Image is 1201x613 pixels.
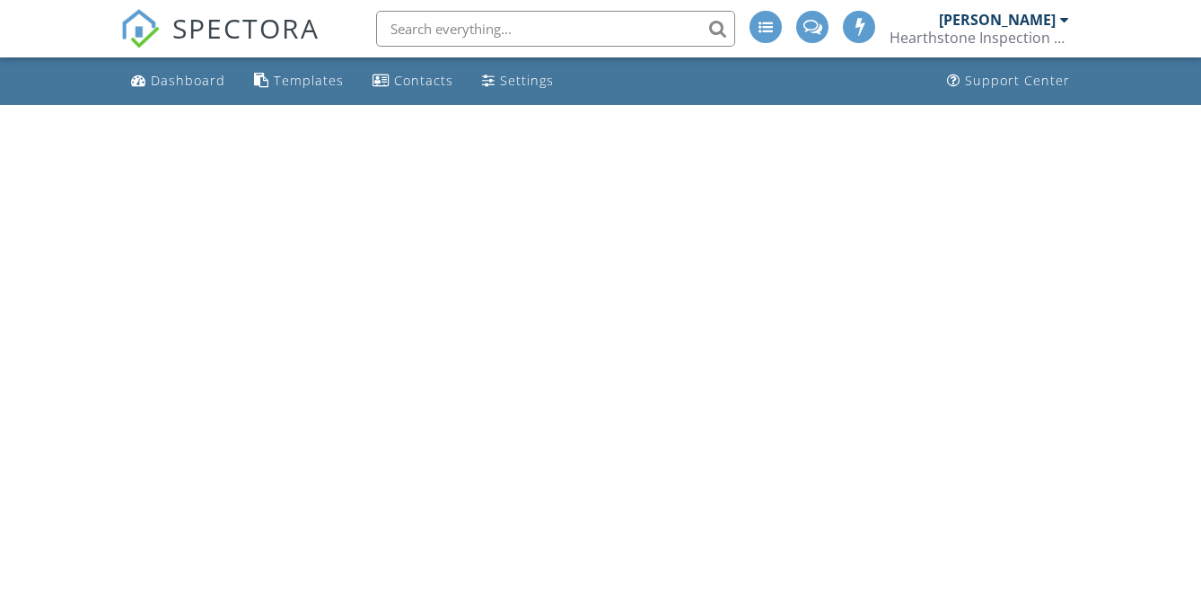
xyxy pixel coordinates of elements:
[365,65,460,98] a: Contacts
[120,9,160,48] img: The Best Home Inspection Software - Spectora
[965,72,1070,89] div: Support Center
[274,72,344,89] div: Templates
[940,65,1077,98] a: Support Center
[939,11,1056,29] div: [PERSON_NAME]
[172,9,320,47] span: SPECTORA
[124,65,232,98] a: Dashboard
[394,72,453,89] div: Contacts
[475,65,561,98] a: Settings
[500,72,554,89] div: Settings
[120,24,320,62] a: SPECTORA
[151,72,225,89] div: Dashboard
[247,65,351,98] a: Templates
[890,29,1069,47] div: Hearthstone Inspection Services, Inc.
[376,11,735,47] input: Search everything...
